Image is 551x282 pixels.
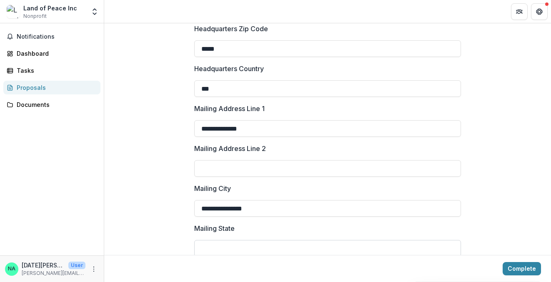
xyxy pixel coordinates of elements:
p: Mailing Address Line 1 [194,104,265,114]
p: Mailing State [194,223,235,233]
button: Notifications [3,30,100,43]
button: Partners [511,3,528,20]
p: Mailing City [194,183,231,193]
button: Get Help [531,3,548,20]
div: Tasks [17,66,94,75]
div: Proposals [17,83,94,92]
div: Dashboard [17,49,94,58]
a: Tasks [3,64,100,77]
button: More [89,264,99,274]
a: Proposals [3,81,100,94]
div: Documents [17,100,94,109]
p: Mailing Address Line 2 [194,143,266,153]
span: Nonprofit [23,12,47,20]
p: Headquarters Zip Code [194,24,268,34]
div: Land of Peace Inc [23,4,77,12]
button: Complete [503,262,541,275]
span: Notifications [17,33,97,40]
p: [DATE][PERSON_NAME] [22,261,65,270]
button: Open entity switcher [89,3,100,20]
img: Land of Peace Inc [7,5,20,18]
div: Noel Alshomali [8,266,15,272]
p: [PERSON_NAME][EMAIL_ADDRESS][DOMAIN_NAME] [22,270,85,277]
p: User [68,262,85,269]
p: Headquarters Country [194,64,264,74]
a: Documents [3,98,100,111]
a: Dashboard [3,47,100,60]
